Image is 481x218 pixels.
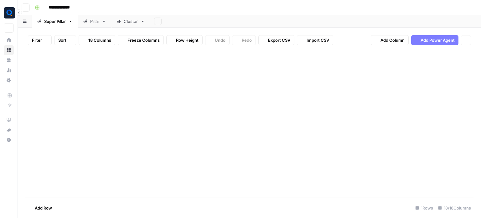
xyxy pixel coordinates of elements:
img: Qubit - SEO Logo [4,7,15,19]
span: Row Height [176,37,199,43]
button: Sort [54,35,76,45]
span: Undo [215,37,225,43]
a: Home [4,35,14,45]
button: Freeze Columns [118,35,164,45]
button: Add Row [25,203,56,213]
a: Super Pillar [32,15,78,28]
span: Add Power Agent [421,37,455,43]
button: Filter [28,35,52,45]
button: Undo [205,35,230,45]
button: Workspace: Qubit - SEO [4,5,14,21]
a: Browse [4,45,14,55]
div: What's new? [4,125,13,135]
a: Cluster [111,15,150,28]
span: Redo [242,37,252,43]
a: Your Data [4,55,14,65]
button: Help + Support [4,135,14,145]
div: 18/18 Columns [436,203,473,213]
div: 1 Rows [413,203,436,213]
button: Import CSV [297,35,333,45]
button: What's new? [4,125,14,135]
button: Export CSV [258,35,294,45]
span: Freeze Columns [127,37,160,43]
a: Pillar [78,15,111,28]
button: Redo [232,35,256,45]
span: 18 Columns [88,37,111,43]
button: Row Height [166,35,203,45]
div: Pillar [90,18,99,24]
button: 18 Columns [79,35,115,45]
a: Settings [4,75,14,85]
a: AirOps Academy [4,115,14,125]
span: Import CSV [307,37,329,43]
div: Cluster [124,18,138,24]
span: Export CSV [268,37,290,43]
button: Add Power Agent [411,35,458,45]
span: Add Column [380,37,405,43]
a: Usage [4,65,14,75]
span: Sort [58,37,66,43]
span: Filter [32,37,42,43]
button: Add Column [371,35,409,45]
div: Super Pillar [44,18,66,24]
span: Add Row [35,205,52,211]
